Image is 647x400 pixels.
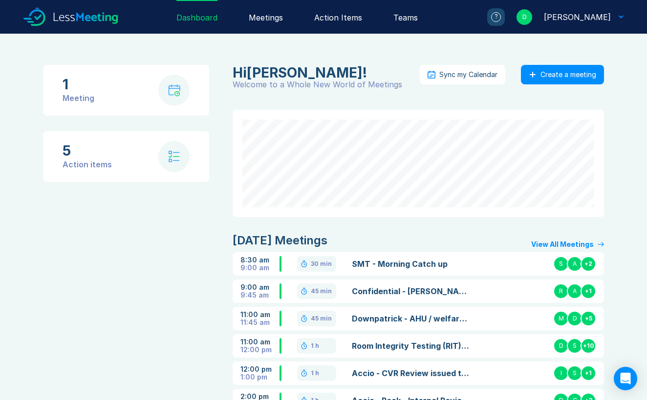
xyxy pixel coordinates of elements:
div: Open Intercom Messenger [614,367,637,390]
div: D [567,311,582,326]
a: Downpatrick - AHU / welfare cabins moves [352,313,471,324]
a: SMT - Morning Catch up [352,258,471,270]
div: Sync my Calendar [439,71,497,79]
button: Sync my Calendar [420,65,505,84]
a: Room Integrity Testing (RIT) - [PERSON_NAME] [352,340,471,352]
div: S [567,338,582,354]
div: 8:30 am [240,256,280,264]
div: S [553,256,569,272]
div: D [553,338,569,354]
div: S [567,365,582,381]
div: R [553,283,569,299]
div: [DATE] Meetings [233,233,327,248]
a: Accio - CVR Review issued to IP [352,367,471,379]
div: 12:00 pm [240,346,280,354]
div: A [567,283,582,299]
div: 9:00 am [240,283,280,291]
div: 45 min [311,315,332,322]
div: 45 min [311,287,332,295]
div: 1 h [311,342,319,350]
div: 1 [63,77,94,92]
div: + 1 [581,283,596,299]
div: ? [491,12,501,22]
a: ? [475,8,505,26]
div: A [567,256,582,272]
div: 9:00 am [240,264,280,272]
div: + 10 [581,338,596,354]
div: Welcome to a Whole New World of Meetings [233,80,420,88]
div: Danny Sisson [233,65,414,80]
div: Meeting [63,92,94,104]
div: 5 [63,143,112,159]
div: 30 min [311,260,332,268]
button: Create a meeting [521,65,604,84]
div: 12:00 pm [240,365,280,373]
div: M [553,311,569,326]
div: 1:00 pm [240,373,280,381]
a: View All Meetings [531,240,604,248]
div: Danny Sisson [544,11,611,23]
div: Action items [63,159,112,170]
div: 1 h [311,369,319,377]
a: Confidential - [PERSON_NAME] - PM Role - [PERSON_NAME] Interview [352,285,471,297]
div: + 5 [581,311,596,326]
div: 11:45 am [240,319,280,326]
div: D [517,9,532,25]
img: check-list.svg [169,151,180,162]
div: View All Meetings [531,240,594,248]
img: calendar-with-clock.svg [168,84,180,97]
div: + 2 [581,256,596,272]
div: 9:45 am [240,291,280,299]
div: 11:00 am [240,311,280,319]
div: 11:00 am [240,338,280,346]
div: + 1 [581,365,596,381]
div: Create a meeting [540,71,596,79]
div: I [553,365,569,381]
